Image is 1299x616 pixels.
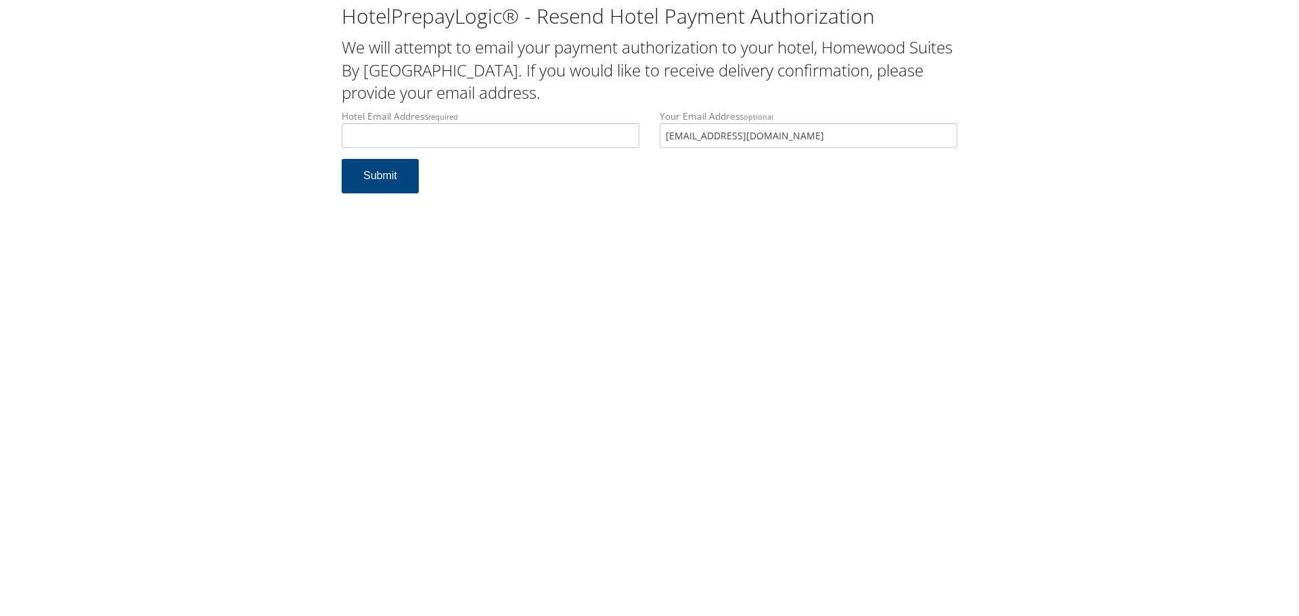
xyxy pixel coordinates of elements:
button: Submit [342,159,419,193]
h2: We will attempt to email your payment authorization to your hotel, Homewood Suites By [GEOGRAPHIC... [342,36,957,104]
label: Your Email Address [660,110,957,148]
input: Hotel Email Addressrequired [342,123,639,148]
small: optional [744,112,773,122]
input: Your Email Addressoptional [660,123,957,148]
label: Hotel Email Address [342,110,639,148]
h1: HotelPrepayLogic® - Resend Hotel Payment Authorization [342,2,957,30]
small: required [428,112,458,122]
